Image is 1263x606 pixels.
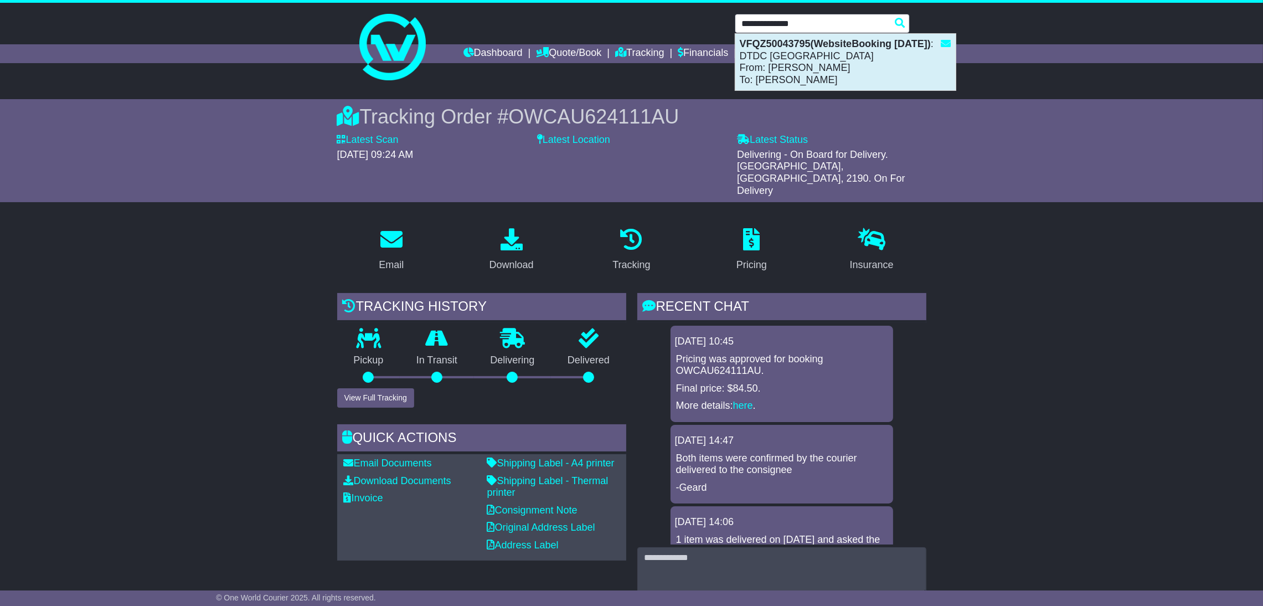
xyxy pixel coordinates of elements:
p: Pickup [337,355,400,367]
div: : DTDC [GEOGRAPHIC_DATA] From: [PERSON_NAME] To: [PERSON_NAME] [735,34,956,90]
label: Latest Scan [337,134,399,146]
span: [DATE] 09:24 AM [337,149,414,160]
a: Pricing [729,224,774,276]
div: Insurance [850,258,894,273]
p: Final price: $84.50. [676,383,888,395]
p: Delivering [474,355,551,367]
p: More details: . [676,400,888,412]
strong: VFQZ50043795(WebsiteBooking [DATE]) [740,38,931,49]
label: Latest Location [537,134,610,146]
a: Dashboard [463,44,523,63]
a: Email [372,224,411,276]
span: OWCAU624111AU [508,105,679,128]
a: Invoice [344,492,383,504]
div: [DATE] 14:06 [675,516,889,528]
p: Pricing was approved for booking OWCAU624111AU. [676,353,888,377]
div: [DATE] 14:47 [675,435,889,447]
a: here [733,400,753,411]
p: In Transit [400,355,474,367]
a: Insurance [843,224,901,276]
a: Download [482,224,541,276]
div: Email [379,258,404,273]
div: Quick Actions [337,424,626,454]
a: Shipping Label - A4 printer [487,458,615,469]
p: 1 item was delivered on [DATE] and asked the courier to advise the ETA for the last item [676,534,888,558]
a: Shipping Label - Thermal printer [487,475,609,499]
a: Tracking [615,44,664,63]
div: Tracking [612,258,650,273]
a: Financials [678,44,728,63]
a: Consignment Note [487,505,578,516]
label: Latest Status [737,134,808,146]
div: Download [489,258,534,273]
button: View Full Tracking [337,388,414,408]
a: Email Documents [344,458,432,469]
p: Both items were confirmed by the courier delivered to the consignee [676,453,888,476]
p: Delivered [551,355,626,367]
a: Quote/Book [536,44,601,63]
div: RECENT CHAT [637,293,926,323]
div: Tracking history [337,293,626,323]
span: Delivering - On Board for Delivery. [GEOGRAPHIC_DATA], [GEOGRAPHIC_DATA], 2190. On For Delivery [737,149,905,196]
a: Address Label [487,540,559,551]
p: -Geard [676,482,888,494]
a: Tracking [605,224,657,276]
a: Download Documents [344,475,451,486]
div: Pricing [736,258,767,273]
div: Tracking Order # [337,105,926,129]
div: [DATE] 10:45 [675,336,889,348]
a: Original Address Label [487,522,595,533]
span: © One World Courier 2025. All rights reserved. [216,593,376,602]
